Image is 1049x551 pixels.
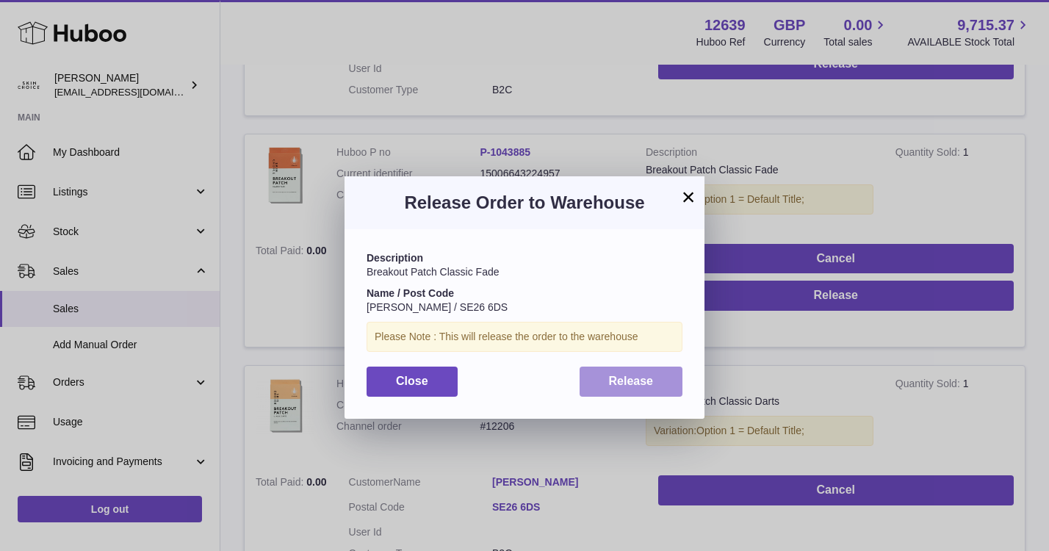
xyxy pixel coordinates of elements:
[396,375,428,387] span: Close
[609,375,654,387] span: Release
[367,266,500,278] span: Breakout Patch Classic Fade
[679,188,697,206] button: ×
[367,301,508,313] span: [PERSON_NAME] / SE26 6DS
[367,367,458,397] button: Close
[367,252,423,264] strong: Description
[367,287,454,299] strong: Name / Post Code
[367,322,682,352] div: Please Note : This will release the order to the warehouse
[580,367,683,397] button: Release
[367,191,682,215] h3: Release Order to Warehouse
